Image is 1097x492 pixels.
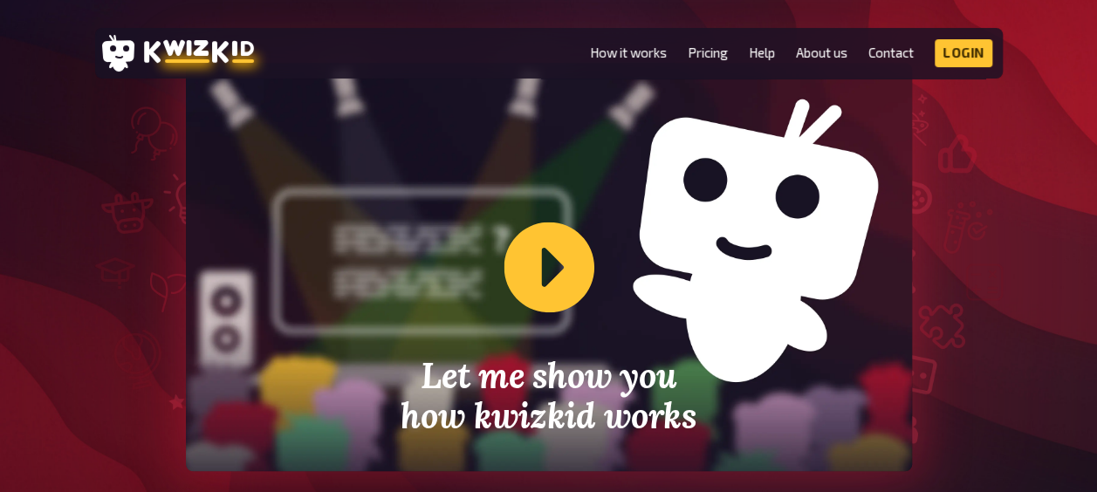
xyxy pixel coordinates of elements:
a: Pricing [688,45,728,60]
a: About us [796,45,847,60]
a: Contact [868,45,914,60]
h2: Let me show you how kwizkid works [331,356,766,436]
a: How it works [590,45,667,60]
a: Login [935,39,992,67]
a: Help [749,45,775,60]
